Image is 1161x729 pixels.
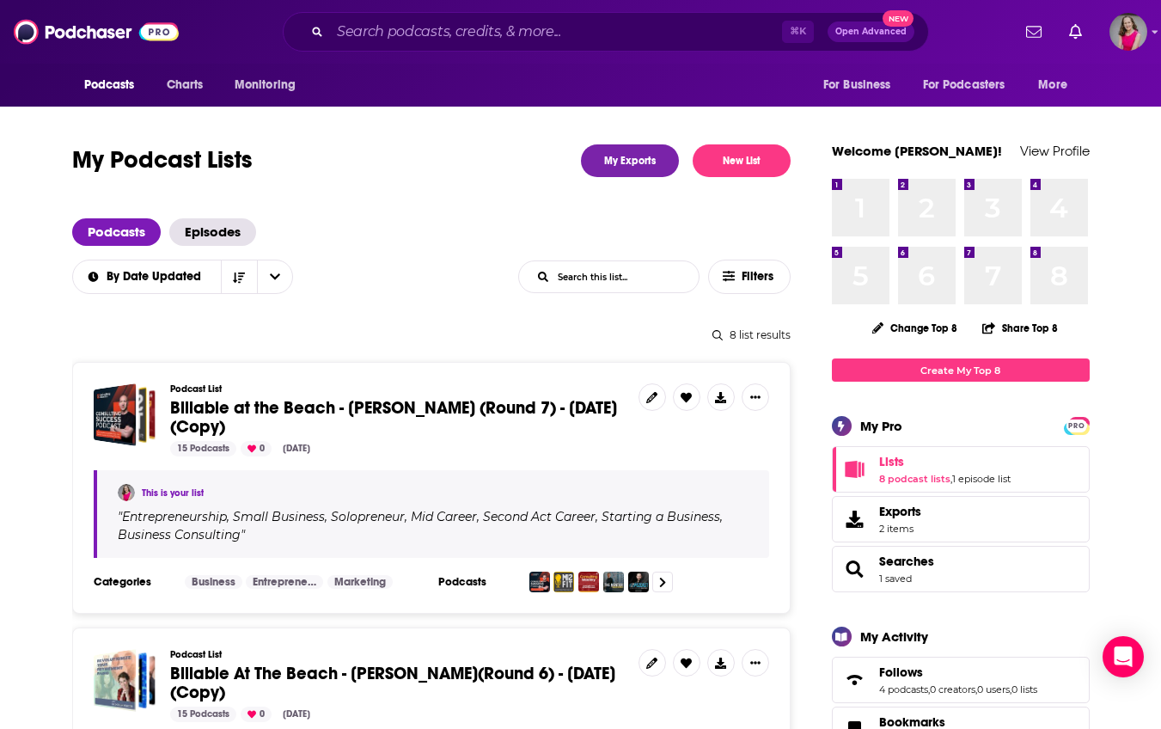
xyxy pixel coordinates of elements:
[241,441,272,456] div: 0
[118,509,723,542] span: Entrepreneurship, Small Business, Solopreneur, Mid Career, Second Act Career, Starting a Business...
[246,575,323,589] a: Entrepreneur
[628,572,649,592] img: The POZCAST: Decoding Success with Adam Posner
[708,260,791,294] button: Filters
[879,573,912,585] a: 1 saved
[835,28,907,36] span: Open Advanced
[693,144,791,177] button: New List
[118,484,135,501] img: Amy Rasdal
[283,12,929,52] div: Search podcasts, credits, & more...
[838,507,872,531] span: Exports
[170,397,617,438] span: Billable at the Beach - [PERSON_NAME] (Round 7) - [DATE] (Copy)
[879,523,921,535] span: 2 items
[169,218,256,246] span: Episodes
[950,473,952,485] span: ,
[276,441,317,456] div: [DATE]
[832,446,1090,493] span: Lists
[838,668,872,692] a: Follows
[1010,683,1011,695] span: ,
[1062,17,1089,46] a: Show notifications dropdown
[94,649,156,712] a: Billable At The Beach - Amy Rasdal(Round 6) - July 14, 2025 (Copy)
[879,665,923,680] span: Follows
[883,10,914,27] span: New
[912,69,1030,101] button: open menu
[170,665,625,702] a: Billable At The Beach - [PERSON_NAME](Round 6) - [DATE] (Copy)
[142,487,204,499] a: This is your list
[879,504,921,519] span: Exports
[742,649,769,677] button: Show More Button
[14,15,179,48] img: Podchaser - Follow, Share and Rate Podcasts
[276,707,317,722] div: [DATE]
[879,454,904,469] span: Lists
[860,418,902,434] div: My Pro
[782,21,814,43] span: ⌘ K
[438,575,516,589] h3: Podcasts
[185,575,242,589] a: Business
[170,383,625,395] h3: Podcast List
[94,575,171,589] h3: Categories
[235,73,296,97] span: Monitoring
[553,572,574,592] img: Dave Lukas, The Misfit Entrepreneur_Breakthrough Entrepreneurship
[879,454,1011,469] a: Lists
[107,271,207,283] span: By Date Updated
[118,509,723,542] span: " "
[981,311,1059,345] button: Share Top 8
[327,575,393,589] a: Marketing
[742,271,776,283] span: Filters
[72,260,293,294] h2: Choose List sort
[1109,13,1147,51] img: User Profile
[529,572,550,592] img: Consulting Success Podcast
[241,707,272,722] div: 0
[930,683,975,695] a: 0 creators
[84,73,135,97] span: Podcasts
[832,546,1090,592] span: Searches
[223,69,318,101] button: open menu
[742,383,769,411] button: Show More Button
[170,649,625,660] h3: Podcast List
[1026,69,1089,101] button: open menu
[1103,636,1144,677] div: Open Intercom Messenger
[832,657,1090,703] span: Follows
[832,143,1002,159] a: Welcome [PERSON_NAME]!
[1011,683,1037,695] a: 0 lists
[832,496,1090,542] a: Exports
[330,18,782,46] input: Search podcasts, credits, & more...
[170,707,236,722] div: 15 Podcasts
[1109,13,1147,51] button: Show profile menu
[879,554,934,569] a: Searches
[975,683,977,695] span: ,
[838,557,872,581] a: Searches
[72,218,161,246] a: Podcasts
[823,73,891,97] span: For Business
[257,260,293,293] button: open menu
[1066,420,1087,432] span: PRO
[72,69,157,101] button: open menu
[928,683,930,695] span: ,
[862,317,969,339] button: Change Top 8
[879,665,1037,680] a: Follows
[72,328,791,341] div: 8 list results
[72,144,253,177] h1: My Podcast Lists
[832,358,1090,382] a: Create My Top 8
[879,683,928,695] a: 4 podcasts
[71,271,221,283] button: open menu
[1109,13,1147,51] span: Logged in as AmyRasdal
[828,21,914,42] button: Open AdvancedNew
[170,441,236,456] div: 15 Podcasts
[952,473,1011,485] a: 1 episode list
[170,399,625,437] a: Billable at the Beach - [PERSON_NAME] (Round 7) - [DATE] (Copy)
[156,69,214,101] a: Charts
[879,473,950,485] a: 8 podcast lists
[221,260,257,293] button: Sort Direction
[1066,419,1087,432] a: PRO
[838,457,872,481] a: Lists
[1038,73,1067,97] span: More
[94,383,156,446] a: Billable at the Beach - Amy Rasdal (Round 7) - Sept. 10, 2025 (Copy)
[860,628,928,645] div: My Activity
